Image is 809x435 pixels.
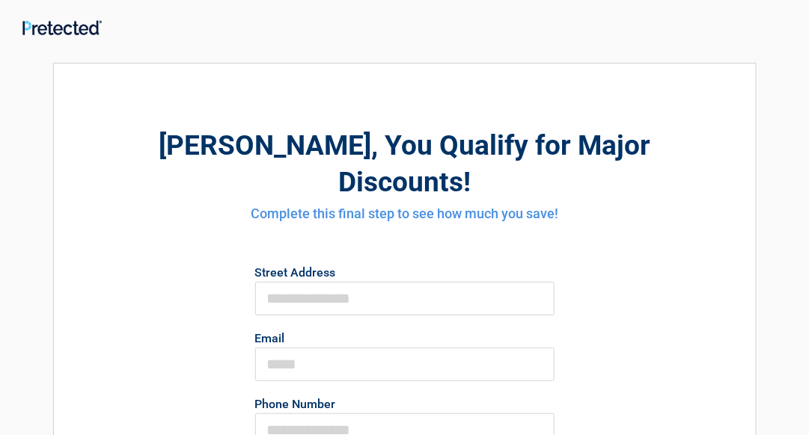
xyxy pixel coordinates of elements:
[159,129,371,161] span: [PERSON_NAME]
[22,20,102,34] img: Main Logo
[255,267,555,279] label: Street Address
[136,127,674,200] h2: , You Qualify for Major Discounts!
[255,398,555,410] label: Phone Number
[255,333,555,345] label: Email
[136,204,674,223] h4: Complete this final step to see how much you save!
